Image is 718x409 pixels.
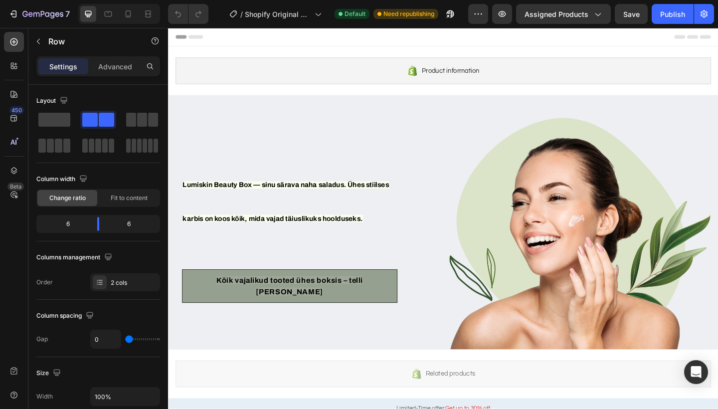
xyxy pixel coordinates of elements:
div: Publish [660,9,685,19]
div: 450 [9,106,24,114]
div: 6 [107,217,158,231]
span: Save [623,10,640,18]
div: 6 [38,217,89,231]
button: 7 [4,4,74,24]
iframe: Design area [168,28,718,409]
div: Order [36,278,53,287]
span: Assigned Products [525,9,588,19]
p: Row [48,35,133,47]
span: Default [345,9,365,18]
span: Kõik vajalikud tooted ühes boksis – telli [PERSON_NAME] [52,270,211,292]
span: Change ratio [49,194,86,203]
button: Assigned Products [516,4,611,24]
div: Layout [36,94,70,108]
p: Advanced [98,61,132,72]
div: Column width [36,173,89,186]
div: Beta [7,183,24,191]
a: Kõik vajalikud tooted ühes boksis – telli [PERSON_NAME] [15,263,249,299]
div: Columns management [36,251,114,264]
span: Shopify Original Product Template [245,9,311,19]
span: Related products [280,371,335,383]
input: Auto [91,388,160,406]
input: Auto [91,330,121,348]
div: Width [36,392,53,401]
div: 2 cols [111,278,158,287]
p: Settings [49,61,77,72]
p: 7 [65,8,70,20]
div: Open Intercom Messenger [684,360,708,384]
div: Column spacing [36,309,96,323]
div: Undo/Redo [168,4,208,24]
button: Save [615,4,648,24]
img: Alt Image [299,98,591,350]
div: Size [36,367,63,380]
span: / [240,9,243,19]
div: Gap [36,335,48,344]
button: Publish [652,4,694,24]
span: Fit to content [111,194,148,203]
span: Need republishing [383,9,434,18]
span: Product information [276,41,339,53]
span: Lumiskin Beauty Box — sinu särava naha saladus. Ühes stiilses karbis on koos kõik, mida vajad täi... [16,167,240,211]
